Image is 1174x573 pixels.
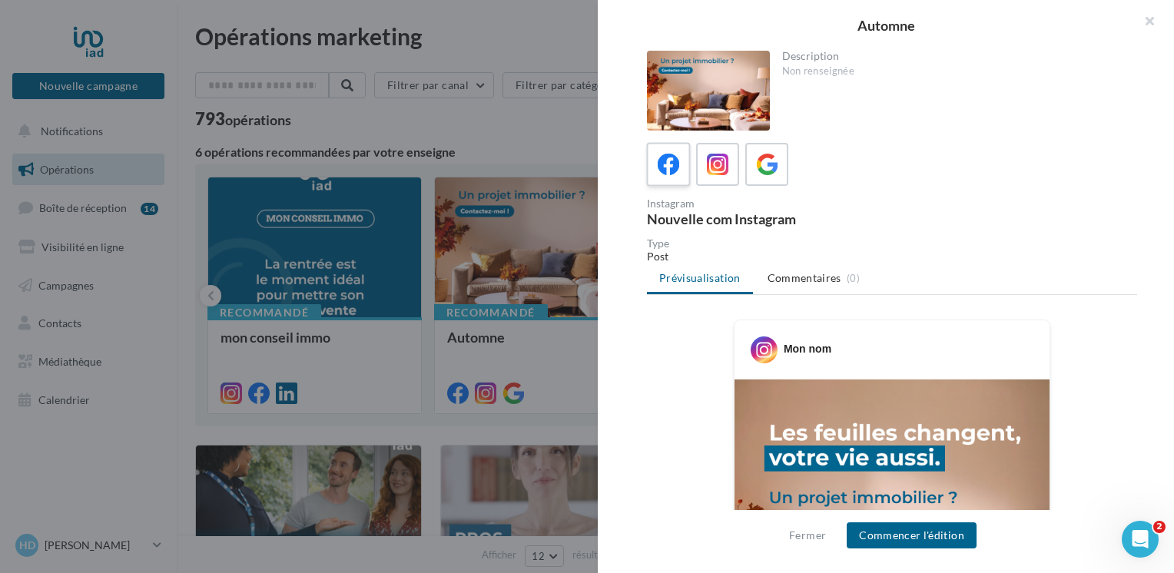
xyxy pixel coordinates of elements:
button: Commencer l'édition [847,522,977,548]
div: Non renseignée [782,65,1126,78]
div: Automne [622,18,1149,32]
div: Post [647,249,1137,264]
div: Mon nom [784,341,831,356]
span: (0) [847,272,860,284]
div: Type [647,238,1137,249]
iframe: Intercom live chat [1122,521,1159,558]
div: Instagram [647,198,886,209]
button: Fermer [783,526,832,545]
span: Commentaires [768,270,841,286]
div: Nouvelle com Instagram [647,212,886,226]
div: Description [782,51,1126,61]
span: 2 [1153,521,1166,533]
